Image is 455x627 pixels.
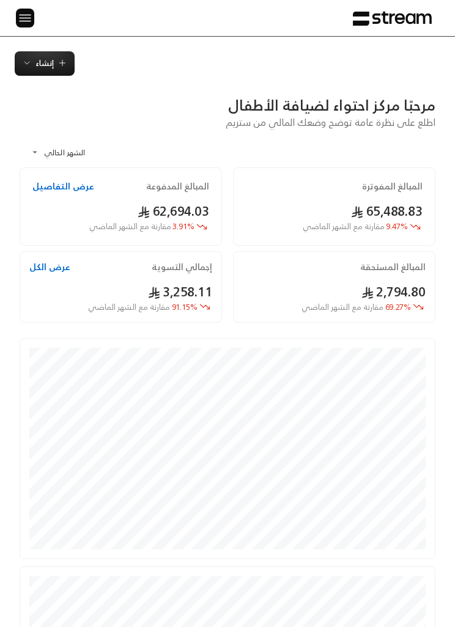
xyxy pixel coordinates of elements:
img: menu [18,10,32,26]
span: 9.47 % [303,221,408,232]
span: مقارنة مع الشهر الماضي [303,219,385,233]
span: 62,694.03 [138,200,209,222]
span: 3.91 % [89,221,194,232]
span: إنشاء [35,56,54,70]
button: عرض الكل [29,261,70,273]
span: مقارنة مع الشهر الماضي [88,300,170,314]
span: 69.27 % [301,301,411,313]
div: مرحبًا مركز احتواء لضيافة الأطفال [20,95,435,115]
h2: المبالغ المدفوعة [146,180,209,193]
span: 91.15 % [88,301,198,313]
h2: المبالغ المستحقة [360,261,426,273]
button: عرض التفاصيل [32,180,94,193]
button: إنشاء [15,51,75,76]
span: مقارنة مع الشهر الماضي [301,300,383,314]
h2: المبالغ المفوترة [362,180,423,193]
span: 2,794.80 [361,281,426,302]
span: اطلع على نظرة عامة توضح وضعك المالي من ستريم [226,114,435,131]
img: Logo [353,11,432,26]
h2: إجمالي التسوية [152,261,212,273]
span: 3,258.11 [148,281,212,302]
span: مقارنة مع الشهر الماضي [89,219,171,233]
div: الشهر الحالي [25,137,117,167]
span: 65,488.83 [351,200,423,222]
